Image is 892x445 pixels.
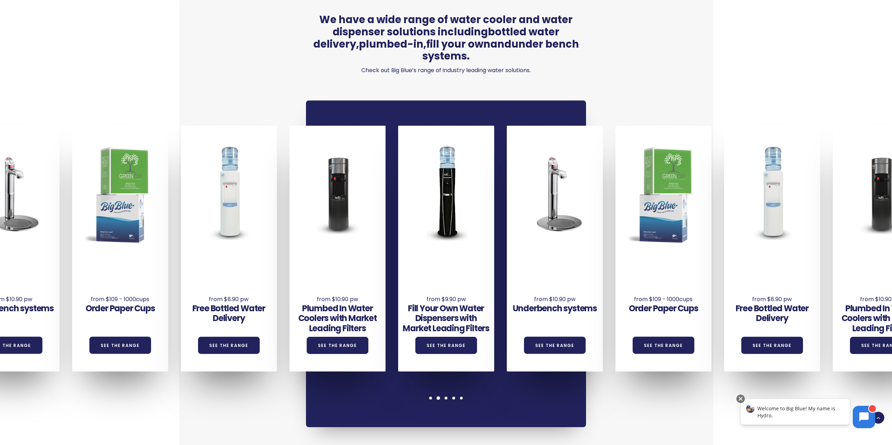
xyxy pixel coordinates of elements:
[629,303,698,314] a: Order Paper Cups
[426,37,490,51] a: fill your own
[306,65,586,75] p: Check out Big Blue’s range of industry leading water solutions.
[313,25,560,51] a: bottled water delivery
[736,303,809,324] a: Free Bottled Water Delivery
[733,393,882,435] iframe: Chatbot
[192,303,265,324] a: Free Bottled Water Delivery
[359,37,423,51] a: plumbed-in
[415,337,477,354] a: See the Range
[741,337,803,354] a: See the Range
[513,303,597,314] a: Underbench systems
[198,337,260,354] a: See the Range
[89,337,151,354] a: See the Range
[307,337,368,354] a: See the Range
[524,337,586,354] a: See the Range
[86,303,155,314] a: Order Paper Cups
[306,14,586,62] span: We have a wide range of water cooler and water dispenser solutions including , , and .
[298,303,377,334] a: Plumbed In Water Coolers with Market Leading Filters
[422,37,579,63] a: under bench systems
[403,303,489,334] a: Fill Your Own Water Dispensers with Market Leading Filters
[633,337,694,354] a: See the Range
